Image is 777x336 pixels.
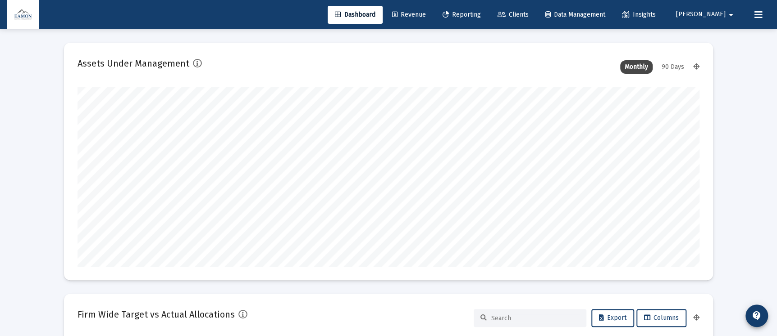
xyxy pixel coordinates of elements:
a: Reporting [435,6,488,24]
mat-icon: contact_support [751,310,762,321]
div: Monthly [620,60,653,74]
a: Clients [490,6,536,24]
span: Insights [622,11,656,18]
h2: Firm Wide Target vs Actual Allocations [78,307,235,322]
span: Data Management [545,11,605,18]
a: Data Management [538,6,612,24]
button: Export [591,309,634,327]
div: 90 Days [657,60,689,74]
span: Columns [644,314,679,322]
span: Dashboard [335,11,375,18]
h2: Assets Under Management [78,56,189,71]
a: Revenue [385,6,433,24]
span: Export [599,314,626,322]
button: Columns [636,309,686,327]
a: Dashboard [328,6,383,24]
img: Dashboard [14,6,32,24]
input: Search [491,314,580,322]
span: [PERSON_NAME] [676,11,726,18]
span: Revenue [392,11,426,18]
a: Insights [615,6,663,24]
span: Reporting [443,11,481,18]
span: Clients [498,11,529,18]
mat-icon: arrow_drop_down [726,6,736,24]
button: [PERSON_NAME] [665,5,747,23]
